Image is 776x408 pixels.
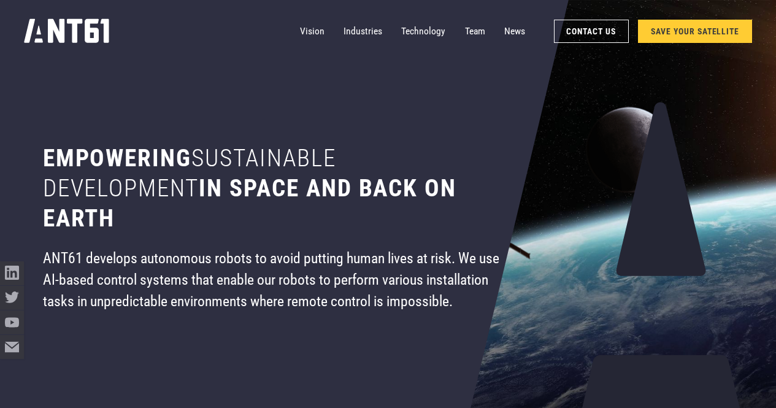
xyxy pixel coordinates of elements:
[43,144,336,202] span: sustainable development
[401,19,445,43] a: Technology
[43,144,505,234] h1: Empowering in space and back on earth
[554,20,629,43] a: Contact Us
[344,19,382,43] a: Industries
[638,20,752,43] a: SAVE YOUR SATELLITE
[504,19,525,43] a: News
[43,248,505,313] div: ANT61 develops autonomous robots to avoid putting human lives at risk. We use AI-based control sy...
[300,19,325,43] a: Vision
[24,15,109,47] a: home
[465,19,485,43] a: Team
